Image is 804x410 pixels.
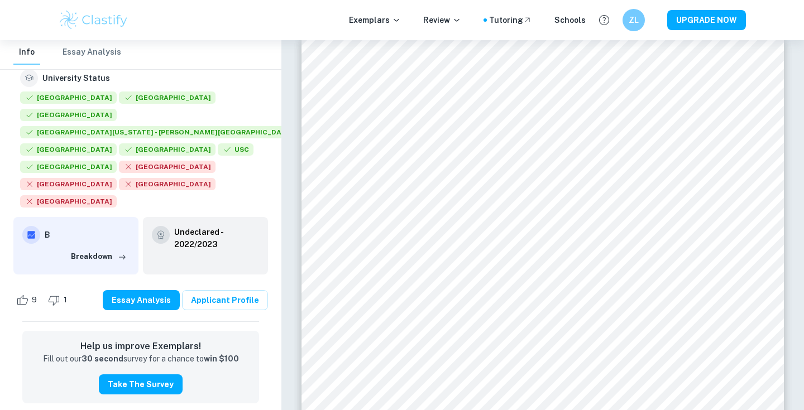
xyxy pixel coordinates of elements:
[20,195,117,208] span: [GEOGRAPHIC_DATA]
[13,40,40,65] button: Info
[119,91,216,107] div: Accepted: Princeton University
[20,178,117,193] div: Rejected: Stanford University
[20,126,298,141] div: Accepted: University of Michigan - Ann Arbor
[119,178,216,190] span: [GEOGRAPHIC_DATA]
[119,143,216,158] div: Accepted: Boston University
[20,195,117,210] div: Rejected: University of California, Los Angeles
[623,9,645,31] button: ZL
[119,143,216,156] span: [GEOGRAPHIC_DATA]
[119,178,216,193] div: Rejected: University of California, Berkeley
[119,161,216,173] span: [GEOGRAPHIC_DATA]
[42,72,110,84] h6: University Status
[20,126,298,138] span: [GEOGRAPHIC_DATA][US_STATE] - [PERSON_NAME][GEOGRAPHIC_DATA]
[119,161,216,176] div: Rejected: Harvard University
[58,9,129,31] img: Clastify logo
[554,14,586,26] a: Schools
[45,229,130,241] h6: B
[20,178,117,190] span: [GEOGRAPHIC_DATA]
[20,109,117,124] div: Accepted: Columbia University
[423,14,461,26] p: Review
[182,290,268,310] a: Applicant Profile
[45,291,73,309] div: Dislike
[68,248,130,265] button: Breakdown
[204,354,239,363] strong: win $100
[43,353,239,365] p: Fill out our survey for a chance to
[26,295,43,306] span: 9
[667,10,746,30] button: UPGRADE NOW
[13,291,43,309] div: Like
[20,109,117,121] span: [GEOGRAPHIC_DATA]
[595,11,614,30] button: Help and Feedback
[31,340,250,353] h6: Help us improve Exemplars!
[20,143,117,158] div: Accepted: Brown University
[489,14,532,26] a: Tutoring
[218,143,253,158] div: Accepted: University of Southern California
[628,14,640,26] h6: ZL
[58,295,73,306] span: 1
[174,226,259,250] a: Undeclared - 2022/2023
[99,374,183,394] button: Take the Survey
[82,354,123,363] strong: 30 second
[20,91,117,104] span: [GEOGRAPHIC_DATA]
[218,143,253,156] span: USC
[20,161,117,173] span: [GEOGRAPHIC_DATA]
[20,91,117,107] div: Accepted: Yale University
[20,161,117,176] div: Accepted: Georgetown University
[349,14,401,26] p: Exemplars
[63,40,121,65] button: Essay Analysis
[119,91,216,104] span: [GEOGRAPHIC_DATA]
[103,290,180,310] button: Essay Analysis
[20,143,117,156] span: [GEOGRAPHIC_DATA]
